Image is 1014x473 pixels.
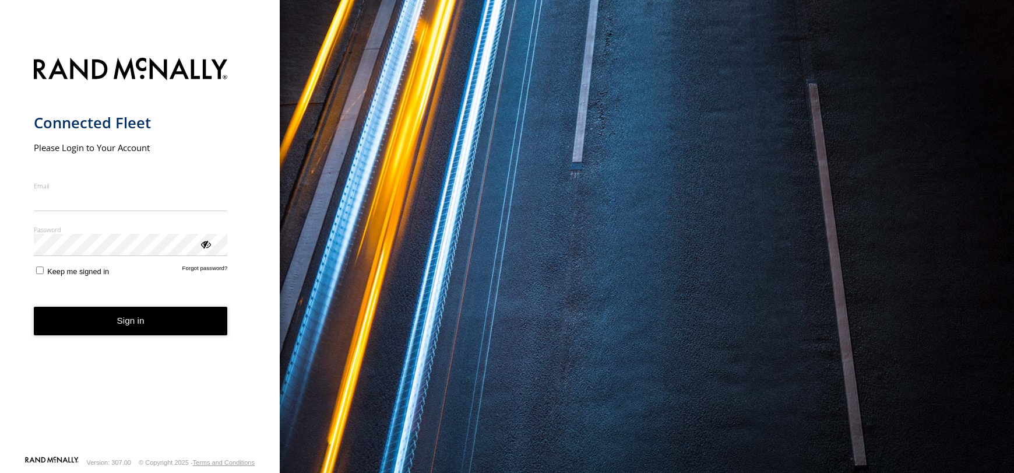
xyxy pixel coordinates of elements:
h1: Connected Fleet [34,113,228,132]
a: Terms and Conditions [193,459,255,466]
span: Keep me signed in [47,267,109,276]
input: Keep me signed in [36,267,44,274]
div: Version: 307.00 [87,459,131,466]
label: Email [34,181,228,190]
label: Password [34,225,228,234]
h2: Please Login to Your Account [34,142,228,153]
button: Sign in [34,307,228,335]
form: main [34,51,247,456]
div: ViewPassword [199,238,211,250]
a: Forgot password? [182,265,228,276]
a: Visit our Website [25,457,79,468]
div: © Copyright 2025 - [139,459,255,466]
img: Rand McNally [34,55,228,85]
